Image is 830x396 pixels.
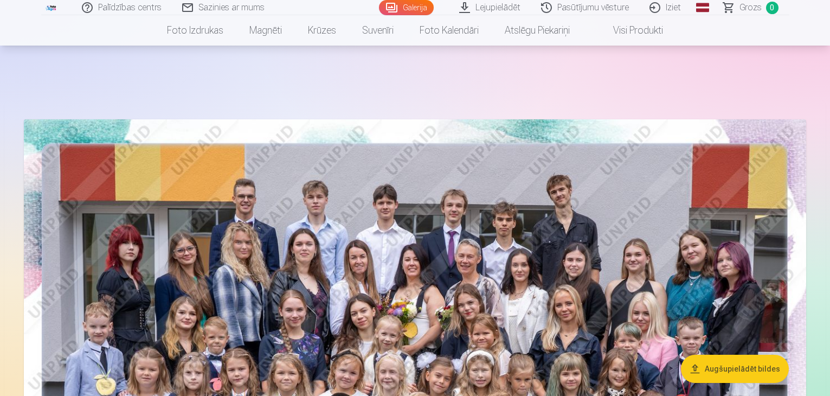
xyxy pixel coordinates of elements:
a: Foto izdrukas [154,15,236,46]
a: Visi produkti [583,15,676,46]
img: /fa3 [46,4,57,11]
span: Grozs [739,1,762,14]
a: Suvenīri [349,15,407,46]
a: Foto kalendāri [407,15,492,46]
a: Krūzes [295,15,349,46]
button: Augšupielādēt bildes [681,355,789,383]
span: 0 [766,2,778,14]
a: Magnēti [236,15,295,46]
a: Atslēgu piekariņi [492,15,583,46]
